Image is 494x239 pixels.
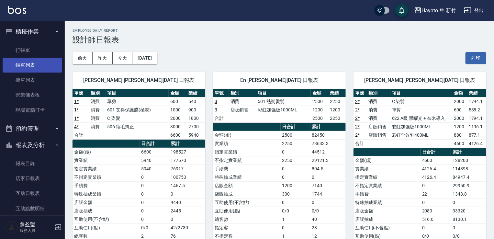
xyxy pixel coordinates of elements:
td: 店販抽成 [73,207,140,215]
td: 0 [421,181,451,190]
td: 1200 [328,106,346,114]
td: 店販金額 [213,181,281,190]
a: 現場電腦打卡 [3,103,62,118]
td: 114898 [451,165,486,173]
td: 622 A級 黑曜光 + 奈米導入 [390,114,452,122]
th: 類別 [367,89,390,97]
td: 0/0 [281,207,310,215]
td: 198527 [169,148,205,156]
th: 項目 [106,89,169,97]
td: 金額(虛) [213,131,281,139]
td: 1200 [311,106,328,114]
td: 0 [140,173,169,181]
a: 互助日報表 [3,186,62,201]
td: 3000 [169,122,187,131]
td: 店販銷售 [229,106,256,114]
a: 報表目錄 [3,156,62,171]
button: Hayato 隼 新竹 [411,4,459,17]
th: 累計 [310,123,346,131]
td: 0 [169,190,205,198]
td: 指定實業績 [73,165,140,173]
td: 1744 [310,190,346,198]
td: 2500 [311,114,328,122]
td: 0 [140,207,169,215]
td: 33320 [451,207,486,215]
td: 消費 [229,97,256,106]
td: 506 縮毛矯正 [106,122,169,131]
td: 4600 [421,156,451,165]
td: 單剪 [390,106,452,114]
td: 1348.8 [451,190,486,198]
td: 9440 [169,198,205,207]
table: a dense table [73,89,205,140]
td: 消費 [367,97,390,106]
a: 3 [215,99,217,104]
th: 累計 [451,148,486,156]
td: 消費 [89,106,106,114]
td: 指定實業績 [354,173,421,181]
td: 28 [310,223,346,232]
td: 100753 [169,173,205,181]
span: [PERSON_NAME] [PERSON_NAME][DATE] 日報表 [361,77,478,84]
td: 特殊抽成業績 [354,198,421,207]
td: 0 [140,198,169,207]
td: 不指定實業績 [354,181,421,190]
img: Logo [8,6,26,14]
td: 不指定實業績 [73,173,140,181]
th: 日合計 [421,148,451,156]
td: 2445 [169,207,205,215]
button: [DATE] [132,52,157,64]
td: 互助使用(不含點) [73,215,140,223]
td: 2500 [281,131,310,139]
td: 互助使用(點) [73,223,140,232]
td: 0/0 [310,207,346,215]
td: 177670 [169,156,205,165]
td: 900 [187,106,205,114]
button: 預約管理 [3,120,62,137]
td: 單剪 [106,97,169,106]
span: [PERSON_NAME] [PERSON_NAME][DATE] 日報表 [80,77,197,84]
td: 2000 [169,114,187,122]
td: 4126.4 [421,173,451,181]
td: 4600 [452,139,467,148]
td: 538.2 [467,106,486,114]
th: 項目 [256,89,311,97]
td: 指定客 [213,223,281,232]
td: 1467.5 [169,181,205,190]
td: 不指定實業績 [213,156,281,165]
td: 8130.1 [451,215,486,223]
td: 0 [310,198,346,207]
td: 金額(虛) [73,148,140,156]
td: 601 艾得保護膜(極潤) [106,106,169,114]
table: a dense table [213,89,346,123]
td: 1000 [169,106,187,114]
td: 總客數 [213,215,281,223]
td: 彩虹加強版1000ML [256,106,311,114]
button: 今天 [113,52,133,64]
h5: 詹盈瑩 [20,221,53,228]
td: 2080 [421,207,451,215]
td: 1196.1 [467,122,486,131]
img: Person [5,221,18,234]
button: save [395,4,408,17]
td: 2000 [452,114,467,122]
td: 540 [187,97,205,106]
td: 22 [421,190,451,198]
td: 特殊抽成業績 [73,190,140,198]
td: 128200 [451,156,486,165]
td: 消費 [89,122,106,131]
td: 2700 [187,122,205,131]
th: 項目 [390,89,452,97]
button: 列印 [466,52,486,64]
td: 877.1 [467,131,486,139]
td: 合計 [354,139,367,148]
td: 手續費 [354,190,421,198]
td: 互助使用(不含點) [213,198,281,207]
th: 業績 [328,89,346,97]
td: 合計 [213,114,229,122]
td: 82450 [310,131,346,139]
a: 掛單列表 [3,73,62,87]
h2: Employee Daily Report [73,28,486,33]
button: 昨天 [93,52,113,64]
td: 2500 [311,97,328,106]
